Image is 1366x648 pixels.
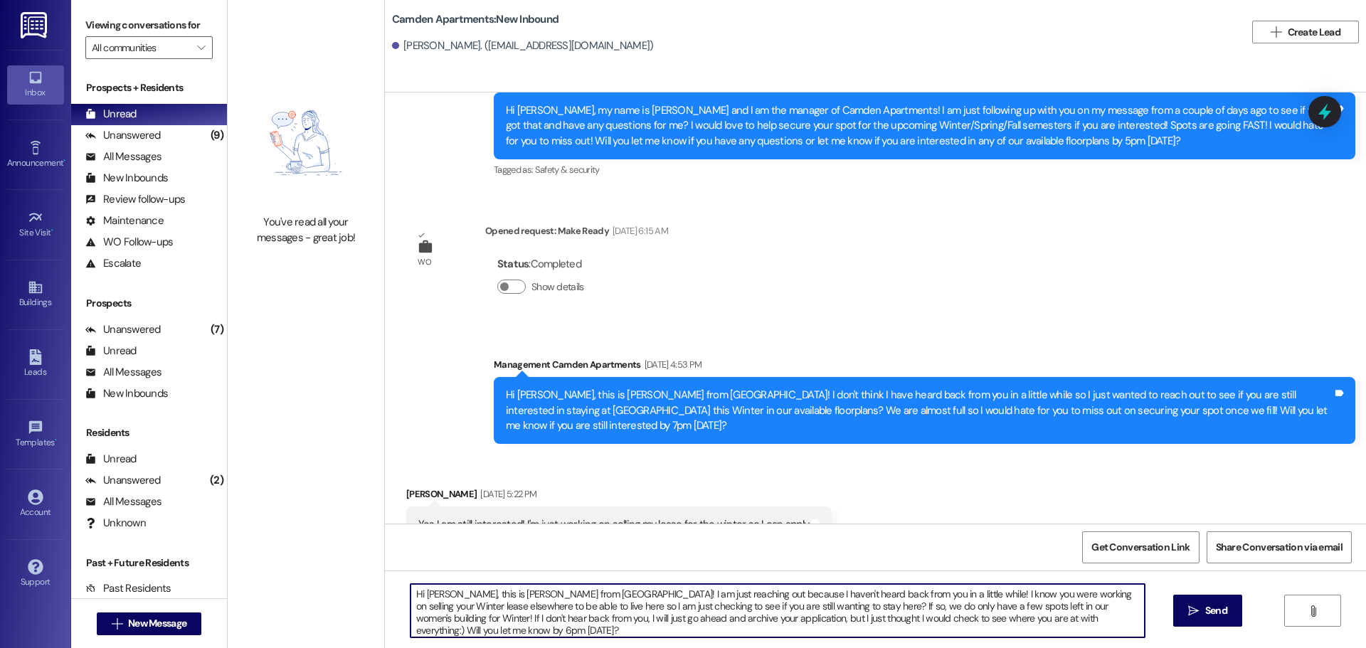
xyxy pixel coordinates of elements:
i:  [1271,26,1281,38]
div: Unanswered [85,322,161,337]
a: Support [7,555,64,593]
div: (7) [207,319,227,341]
div: All Messages [85,365,162,380]
div: Tagged as: [494,159,1355,180]
span: Send [1205,603,1227,618]
i:  [1188,605,1199,617]
span: Get Conversation Link [1091,540,1190,555]
span: • [51,225,53,235]
div: Yes I am still interested! I'm just working on selling my lease for the winter so I can apply [418,517,809,532]
div: Past Residents [85,581,171,596]
div: (2) [206,469,227,492]
div: Opened request: Make Ready [485,223,668,243]
span: Create Lead [1288,25,1340,40]
button: New Message [97,612,202,635]
textarea: Hi [PERSON_NAME], this is [PERSON_NAME] from [GEOGRAPHIC_DATA]! I am just reaching out because I ... [411,584,1145,637]
i:  [197,42,205,53]
a: Inbox [7,65,64,104]
a: Buildings [7,275,64,314]
div: Unread [85,452,137,467]
span: • [55,435,57,445]
span: Share Conversation via email [1216,540,1343,555]
b: Camden Apartments: New Inbound [392,12,558,27]
div: Unknown [85,516,146,531]
div: Past + Future Residents [71,556,227,570]
div: You've read all your messages - great job! [243,215,369,245]
div: Review follow-ups [85,192,185,207]
div: Management Camden Apartments [494,357,1355,377]
div: Unread [85,107,137,122]
span: Safety & security [535,164,600,176]
div: : Completed [497,253,590,275]
a: Templates • [7,415,64,454]
img: ResiDesk Logo [21,12,50,38]
div: [DATE] 6:15 AM [609,223,668,238]
a: Site Visit • [7,206,64,244]
div: [PERSON_NAME] [406,487,832,506]
div: Hi [PERSON_NAME], my name is [PERSON_NAME] and I am the manager of Camden Apartments! I am just f... [506,103,1333,149]
label: Viewing conversations for [85,14,213,36]
div: Residents [71,425,227,440]
button: Send [1173,595,1242,627]
img: empty-state [243,78,369,208]
div: All Messages [85,494,162,509]
button: Create Lead [1252,21,1359,43]
div: New Inbounds [85,386,168,401]
a: Account [7,485,64,524]
button: Get Conversation Link [1082,531,1199,563]
span: • [63,156,65,166]
a: Leads [7,345,64,383]
div: [DATE] 5:22 PM [477,487,536,501]
div: New Inbounds [85,171,168,186]
div: Hi [PERSON_NAME], this is [PERSON_NAME] from [GEOGRAPHIC_DATA]! I don't think I have heard back f... [506,388,1333,433]
div: Prospects + Residents [71,80,227,95]
b: Status [497,257,529,271]
button: Share Conversation via email [1207,531,1352,563]
div: [PERSON_NAME]. ([EMAIL_ADDRESS][DOMAIN_NAME]) [392,38,654,53]
div: Unanswered [85,473,161,488]
div: All Messages [85,149,162,164]
label: Show details [531,280,584,294]
div: Unanswered [85,128,161,143]
div: (9) [207,124,227,147]
div: [DATE] 4:53 PM [641,357,702,372]
input: All communities [92,36,190,59]
div: WO Follow-ups [85,235,173,250]
div: Maintenance [85,213,164,228]
div: WO [418,255,431,270]
i:  [1308,605,1318,617]
div: Prospects [71,296,227,311]
div: Escalate [85,256,141,271]
div: Unread [85,344,137,358]
i:  [112,618,122,630]
span: New Message [128,616,186,631]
